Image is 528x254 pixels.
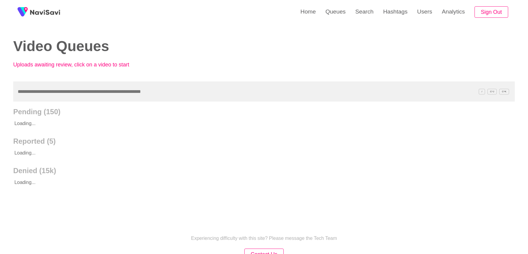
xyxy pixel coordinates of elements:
p: Loading... [13,175,465,190]
p: Experiencing difficulty with this site? Please message the Tech Team [191,236,337,241]
p: Loading... [13,145,465,161]
button: Sign Out [475,6,508,18]
h2: Reported (5) [13,137,515,145]
p: Uploads awaiting review, click on a video to start [13,62,145,68]
img: fireSpot [30,9,60,15]
p: Loading... [13,116,465,131]
h2: Pending (150) [13,108,515,116]
img: fireSpot [15,5,30,20]
span: C^J [487,89,497,94]
h2: Denied (15k) [13,167,515,175]
span: C^K [499,89,509,94]
h2: Video Queues [13,38,255,54]
span: / [479,89,485,94]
